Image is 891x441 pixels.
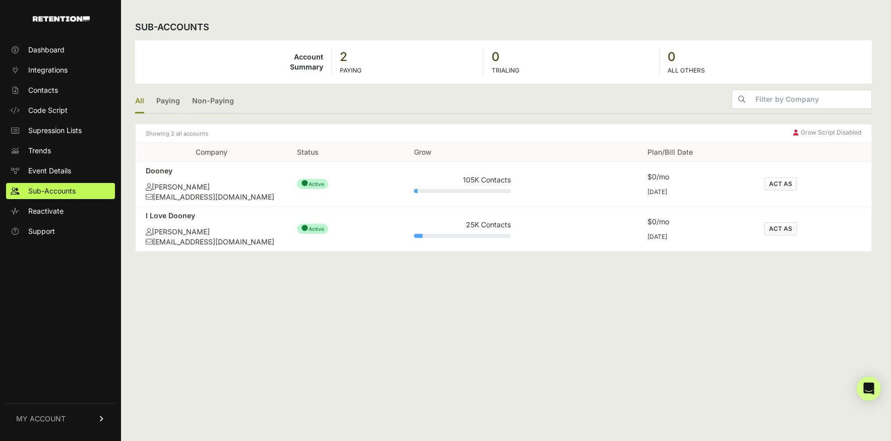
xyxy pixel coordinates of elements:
[764,177,797,191] button: ACT AS
[28,65,68,75] span: Integrations
[146,166,277,176] div: Dooney
[301,223,309,233] span: ●
[28,85,58,95] span: Contacts
[6,62,115,78] a: Integrations
[647,217,744,227] div: $0/mo
[192,90,234,113] a: Non-Paying
[146,227,277,237] div: [PERSON_NAME]
[6,203,115,219] a: Reactivate
[647,172,744,182] div: $0/mo
[28,166,71,176] span: Event Details
[156,90,180,113] a: Paying
[28,105,68,115] span: Code Script
[404,143,521,162] th: Grow
[28,125,82,136] span: Supression Lists
[793,129,861,139] div: Grow Script Disabled
[6,102,115,118] a: Code Script
[668,67,705,74] label: ALL OTHERS
[146,237,277,247] div: [EMAIL_ADDRESS][DOMAIN_NAME]
[301,178,309,188] span: ●
[135,20,209,34] h2: Sub-accounts
[146,211,277,221] div: I Love Dooney
[287,143,404,162] th: Status
[492,67,519,74] label: TRIALING
[764,222,797,235] button: ACT AS
[637,143,754,162] th: Plan/Bill Date
[16,414,66,424] span: MY ACCOUNT
[146,192,277,202] div: [EMAIL_ADDRESS][DOMAIN_NAME]
[6,122,115,139] a: Supression Lists
[136,143,287,162] th: Company
[297,224,328,234] span: Active
[6,223,115,239] a: Support
[6,42,115,58] a: Dashboard
[297,179,328,189] span: Active
[647,188,744,196] div: [DATE]
[146,129,208,139] small: Showing 2 all accounts
[414,220,511,230] div: 25K Contacts
[6,403,115,434] a: MY ACCOUNT
[492,49,650,65] strong: 0
[28,146,51,156] span: Trends
[135,48,332,76] td: Account Summary
[414,175,511,185] div: 105K Contacts
[6,82,115,98] a: Contacts
[6,183,115,199] a: Sub-Accounts
[28,206,64,216] span: Reactivate
[751,90,871,108] input: Filter by Company
[6,143,115,159] a: Trends
[414,189,511,193] div: Plan Usage: 4%
[647,233,744,241] div: [DATE]
[28,186,76,196] span: Sub-Accounts
[33,16,90,22] img: Retention.com
[668,49,864,65] strong: 0
[857,376,881,401] div: Open Intercom Messenger
[340,49,475,65] strong: 2
[6,163,115,179] a: Event Details
[340,67,362,74] label: PAYING
[28,226,55,236] span: Support
[146,182,277,192] div: [PERSON_NAME]
[414,234,511,238] div: Plan Usage: 9%
[28,45,65,55] span: Dashboard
